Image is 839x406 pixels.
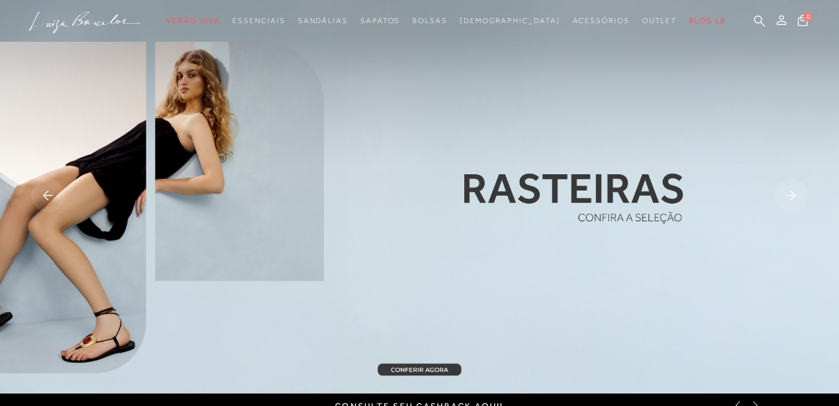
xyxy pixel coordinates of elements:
span: Sandálias [298,16,348,25]
a: categoryNavScreenReaderText [642,9,677,32]
a: categoryNavScreenReaderText [360,9,400,32]
a: categoryNavScreenReaderText [412,9,447,32]
button: 0 [794,14,812,31]
span: Bolsas [412,16,447,25]
a: BLOG LB [689,9,725,32]
a: categoryNavScreenReaderText [573,9,630,32]
span: Sapatos [360,16,400,25]
span: BLOG LB [689,16,725,25]
span: Outlet [642,16,677,25]
span: Verão Viva [166,16,220,25]
a: categoryNavScreenReaderText [232,9,285,32]
span: Essenciais [232,16,285,25]
a: noSubCategoriesText [460,9,560,32]
a: categoryNavScreenReaderText [298,9,348,32]
a: categoryNavScreenReaderText [166,9,220,32]
span: 0 [803,12,812,21]
span: [DEMOGRAPHIC_DATA] [460,16,560,25]
span: Acessórios [573,16,630,25]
